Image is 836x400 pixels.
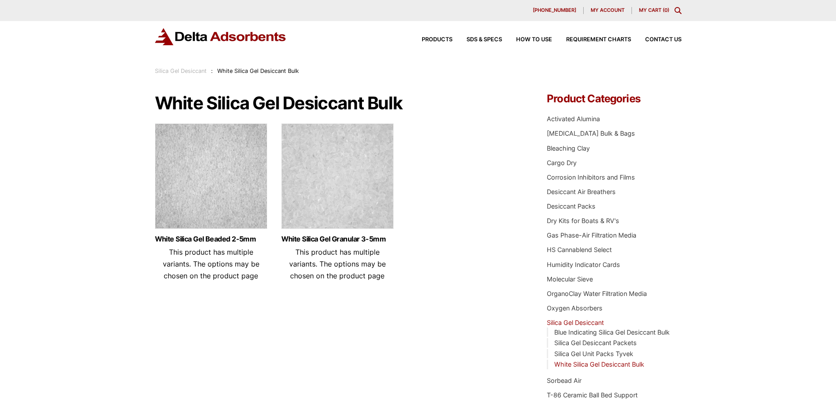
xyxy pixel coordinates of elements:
[547,246,612,253] a: HS Cannablend Select
[554,350,633,357] a: Silica Gel Unit Packs Tyvek
[554,339,637,346] a: Silica Gel Desiccant Packets
[639,7,669,13] a: My Cart (0)
[554,328,670,336] a: Blue Indicating Silica Gel Desiccant Bulk
[547,217,619,224] a: Dry Kits for Boats & RV's
[526,7,584,14] a: [PHONE_NUMBER]
[547,377,581,384] a: Sorbead Air
[502,37,552,43] a: How to Use
[155,68,207,74] a: Silica Gel Desiccant
[547,231,636,239] a: Gas Phase-Air Filtration Media
[547,275,593,283] a: Molecular Sieve
[552,37,631,43] a: Requirement Charts
[675,7,682,14] div: Toggle Modal Content
[554,360,644,368] a: White Silica Gel Desiccant Bulk
[566,37,631,43] span: Requirement Charts
[547,188,616,195] a: Desiccant Air Breathers
[408,37,452,43] a: Products
[584,7,632,14] a: My account
[466,37,502,43] span: SDS & SPECS
[547,319,604,326] a: Silica Gel Desiccant
[217,68,299,74] span: White Silica Gel Desiccant Bulk
[155,235,267,243] a: White Silica Gel Beaded 2-5mm
[631,37,682,43] a: Contact Us
[452,37,502,43] a: SDS & SPECS
[547,115,600,123] a: Activated Alumina
[547,304,603,312] a: Oxygen Absorbers
[516,37,552,43] span: How to Use
[591,8,624,13] span: My account
[547,202,596,210] a: Desiccant Packs
[155,123,267,233] img: White Beaded Silica Gel
[422,37,452,43] span: Products
[547,261,620,268] a: Humidity Indicator Cards
[281,235,394,243] a: White Silica Gel Granular 3-5mm
[645,37,682,43] span: Contact Us
[155,28,287,45] img: Delta Adsorbents
[547,391,638,399] a: T-86 Ceramic Ball Bed Support
[155,94,521,113] h1: White Silica Gel Desiccant Bulk
[547,144,590,152] a: Bleaching Clay
[163,248,259,280] span: This product has multiple variants. The options may be chosen on the product page
[533,8,576,13] span: [PHONE_NUMBER]
[289,248,386,280] span: This product has multiple variants. The options may be chosen on the product page
[547,173,635,181] a: Corrosion Inhibitors and Films
[547,290,647,297] a: OrganoClay Water Filtration Media
[547,130,635,137] a: [MEDICAL_DATA] Bulk & Bags
[547,159,577,166] a: Cargo Dry
[547,94,681,104] h4: Product Categories
[664,7,667,13] span: 0
[211,68,213,74] span: :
